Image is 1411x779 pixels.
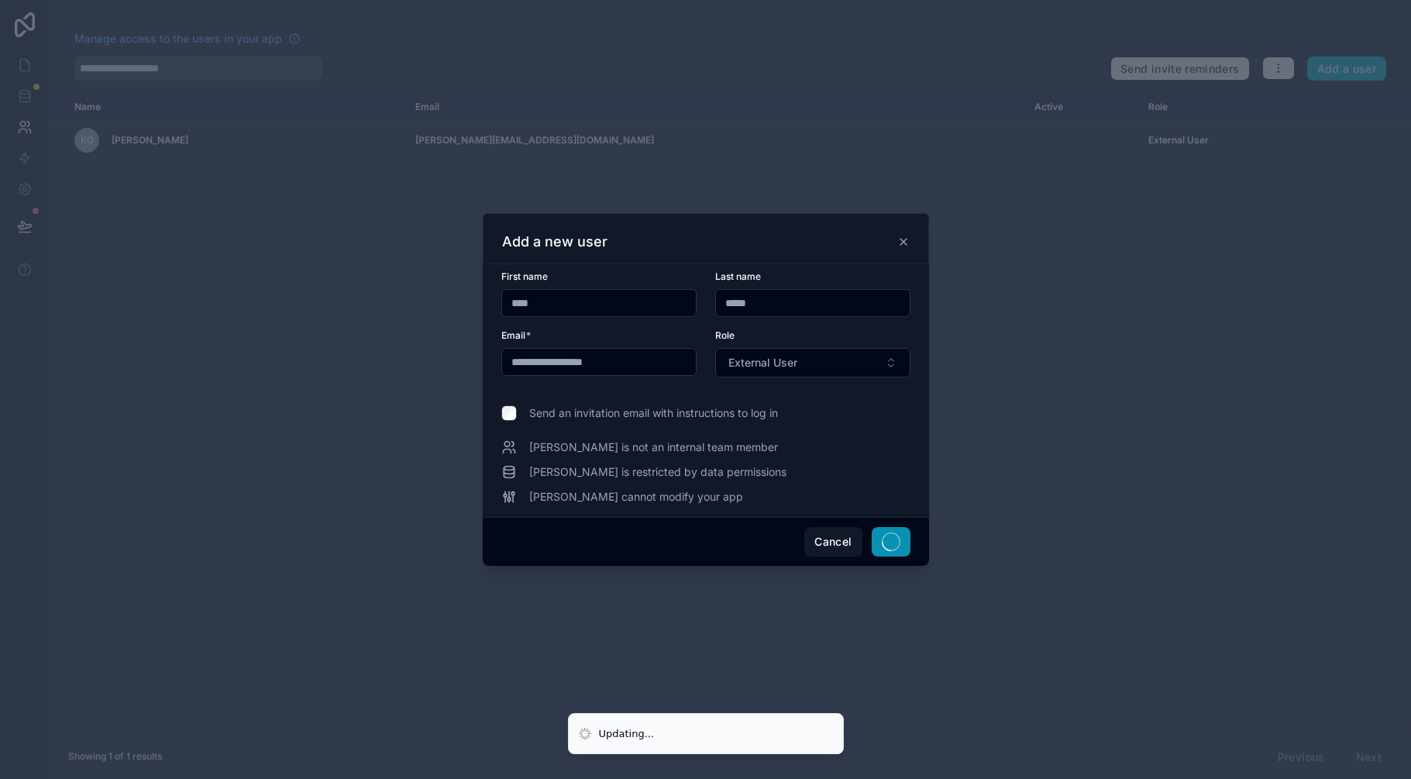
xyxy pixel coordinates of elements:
span: [PERSON_NAME] cannot modify your app [529,489,743,505]
span: Role [715,329,735,341]
span: First name [501,271,548,282]
button: Select Button [715,348,910,377]
button: Cancel [804,527,862,557]
h3: Add a new user [502,233,607,251]
span: [PERSON_NAME] is restricted by data permissions [529,464,786,480]
input: Send an invitation email with instructions to log in [501,405,517,421]
span: [PERSON_NAME] is not an internal team member [529,439,778,455]
span: Email [501,329,525,341]
div: Updating... [599,726,655,742]
span: Last name [715,271,761,282]
span: External User [728,355,797,371]
span: Send an invitation email with instructions to log in [529,405,778,421]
